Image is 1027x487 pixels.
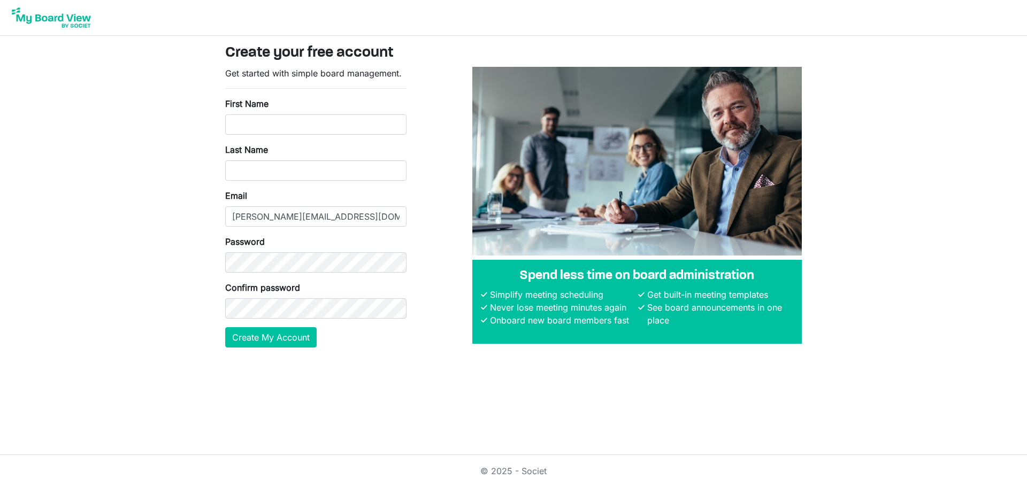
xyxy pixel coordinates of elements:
[481,268,793,284] h4: Spend less time on board administration
[487,314,636,327] li: Onboard new board members fast
[225,281,300,294] label: Confirm password
[225,68,402,79] span: Get started with simple board management.
[225,44,802,63] h3: Create your free account
[480,466,547,476] a: © 2025 - Societ
[225,189,247,202] label: Email
[645,288,793,301] li: Get built-in meeting templates
[487,301,636,314] li: Never lose meeting minutes again
[487,288,636,301] li: Simplify meeting scheduling
[225,327,317,347] button: Create My Account
[472,67,802,256] img: A photograph of board members sitting at a table
[225,143,268,156] label: Last Name
[9,4,94,31] img: My Board View Logo
[225,97,269,110] label: First Name
[225,235,265,248] label: Password
[645,301,793,327] li: See board announcements in one place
